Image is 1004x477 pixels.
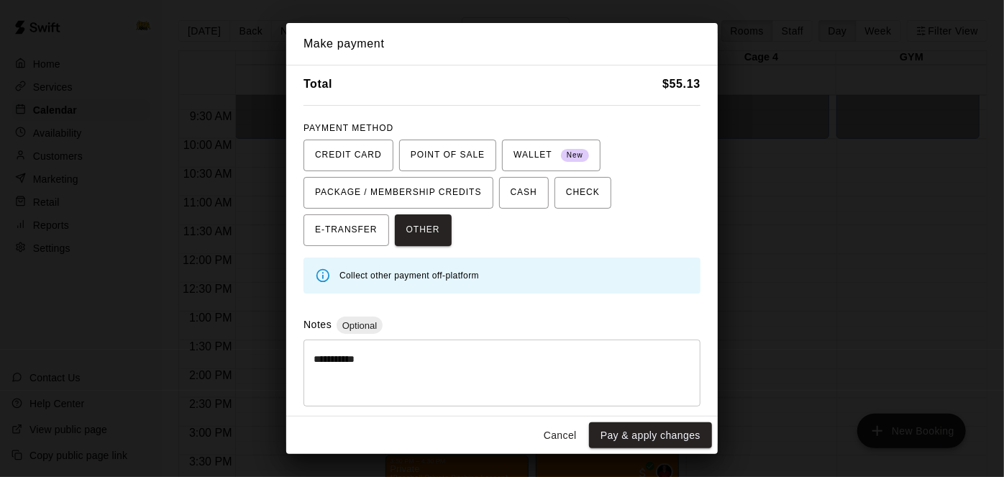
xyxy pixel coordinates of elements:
button: CREDIT CARD [304,140,393,171]
span: OTHER [406,219,440,242]
button: Cancel [537,422,583,449]
button: POINT OF SALE [399,140,496,171]
span: PACKAGE / MEMBERSHIP CREDITS [315,181,482,204]
span: CREDIT CARD [315,144,382,167]
button: PACKAGE / MEMBERSHIP CREDITS [304,177,493,209]
button: OTHER [395,214,452,246]
b: Total [304,78,332,90]
span: WALLET [514,144,589,167]
span: PAYMENT METHOD [304,123,393,133]
span: POINT OF SALE [411,144,485,167]
b: $ 55.13 [662,78,700,90]
button: CASH [499,177,549,209]
button: Pay & apply changes [589,422,712,449]
button: CHECK [555,177,611,209]
h2: Make payment [286,23,718,65]
span: Optional [337,320,383,331]
span: CASH [511,181,537,204]
button: E-TRANSFER [304,214,389,246]
button: WALLET New [502,140,601,171]
span: CHECK [566,181,600,204]
label: Notes [304,319,332,330]
span: E-TRANSFER [315,219,378,242]
span: New [561,146,589,165]
span: Collect other payment off-platform [339,271,479,281]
